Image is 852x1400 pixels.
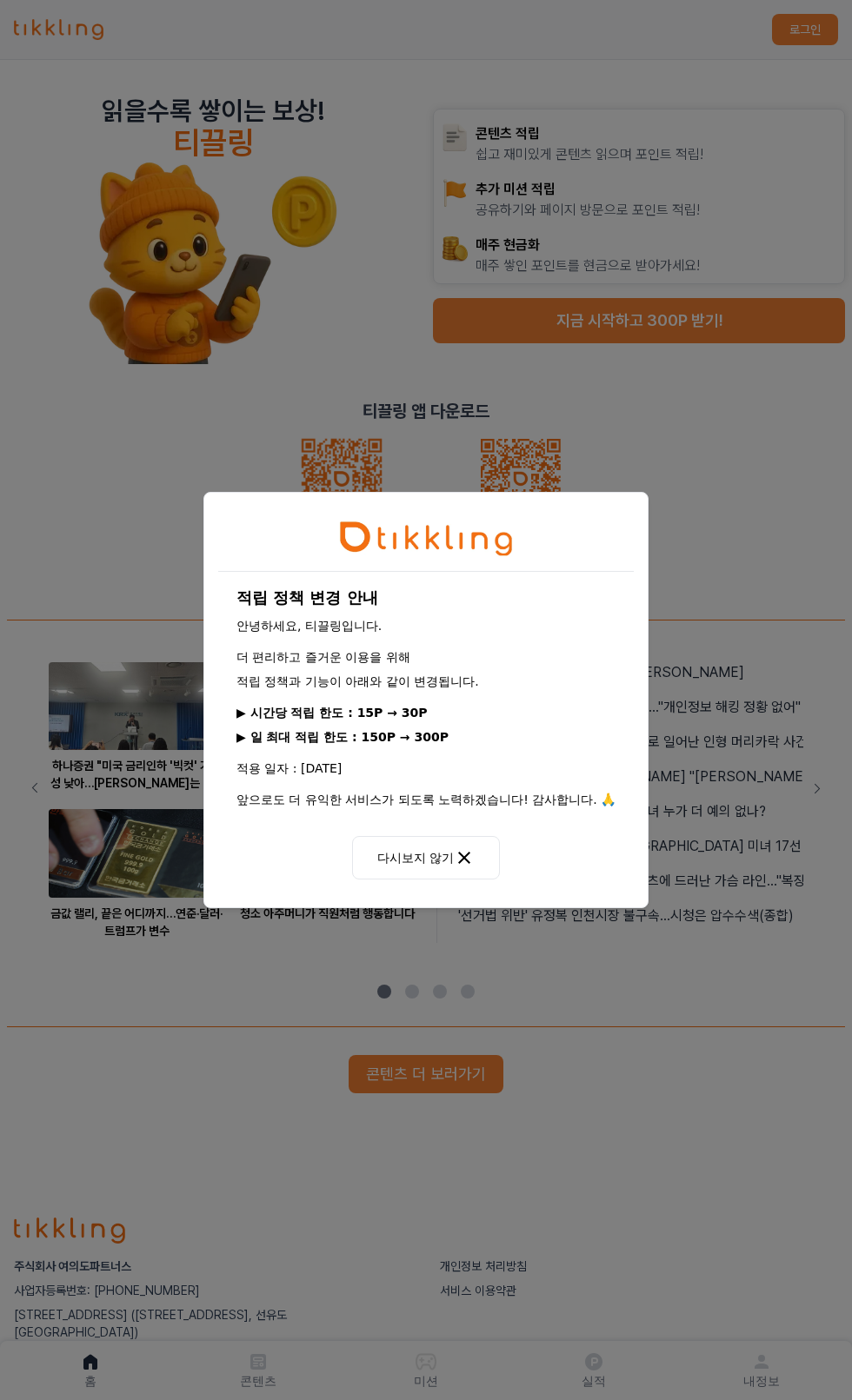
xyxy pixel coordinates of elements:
[236,760,616,777] p: 적용 일자 : [DATE]
[352,836,500,879] button: 다시보지 않기
[236,586,616,610] h1: 적립 정책 변경 안내
[236,648,616,666] p: 더 편리하고 즐거운 이용을 위해
[236,704,616,721] p: ▶ 시간당 적립 한도 : 15P → 30P
[339,521,513,557] img: tikkling_character
[236,728,616,746] p: ▶ 일 최대 적립 한도 : 150P → 300P
[236,791,616,808] p: 앞으로도 더 유익한 서비스가 되도록 노력하겠습니다! 감사합니다. 🙏
[236,617,616,634] p: 안녕하세요, 티끌링입니다.
[236,673,616,690] p: 적립 정책과 기능이 아래와 같이 변경됩니다.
